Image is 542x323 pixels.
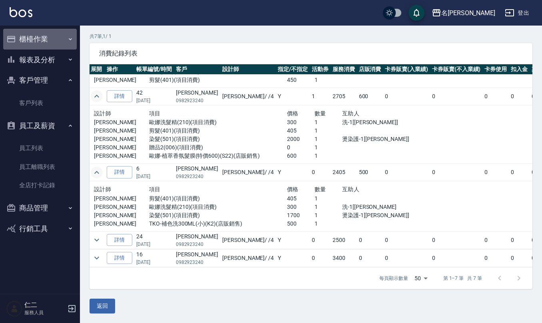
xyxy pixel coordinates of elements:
[149,152,287,160] p: 歐娜-植萃香氛髮膜(特價600)(S22)(店販銷售)
[149,110,161,117] span: 項目
[331,64,357,75] th: 服務消費
[91,166,103,178] button: expand row
[10,7,32,17] img: Logo
[357,231,383,249] td: 0
[94,110,111,117] span: 設計師
[383,87,430,105] td: 0
[315,118,342,127] p: 1
[430,87,483,105] td: 0
[94,186,111,192] span: 設計師
[149,203,287,211] p: 歐娜洗髮精(210)(項目消費)
[357,87,383,105] td: 600
[220,64,276,75] th: 設計師
[94,152,149,160] p: [PERSON_NAME]
[315,211,342,220] p: 1
[276,164,310,181] td: Y
[287,110,299,117] span: 價格
[134,87,174,105] td: 42
[94,211,149,220] p: [PERSON_NAME]
[91,90,103,102] button: expand row
[3,218,77,239] button: 行銷工具
[94,143,149,152] p: [PERSON_NAME]
[3,158,77,176] a: 員工離職列表
[220,249,276,267] td: [PERSON_NAME] / /4
[149,143,287,152] p: 贈品2(006)(項目消費)
[176,97,218,104] p: 0982923240
[315,186,326,192] span: 數量
[136,259,172,266] p: [DATE]
[315,143,342,152] p: 1
[509,164,530,181] td: 0
[136,173,172,180] p: [DATE]
[315,76,342,84] p: 1
[408,5,424,21] button: save
[276,87,310,105] td: Y
[482,249,509,267] td: 0
[107,252,132,264] a: 詳情
[3,70,77,91] button: 客戶管理
[276,231,310,249] td: Y
[342,203,425,211] p: 洗-1[[PERSON_NAME]
[134,231,174,249] td: 24
[287,203,315,211] p: 300
[94,127,149,135] p: [PERSON_NAME]
[315,152,342,160] p: 1
[24,301,65,309] h5: 仁二
[430,164,483,181] td: 0
[149,127,287,135] p: 剪髮(401)(項目消費)
[107,90,132,103] a: 詳情
[315,110,326,117] span: 數量
[287,152,315,160] p: 600
[90,33,532,40] p: 共 7 筆, 1 / 1
[315,194,342,203] p: 1
[310,87,331,105] td: 1
[342,135,425,143] p: 燙染護-1[[PERSON_NAME]]
[287,220,315,228] p: 500
[342,211,425,220] p: 燙染護-1[[PERSON_NAME]]
[383,64,430,75] th: 卡券販賣(入業績)
[276,64,310,75] th: 指定/不指定
[176,173,218,180] p: 0982923240
[3,94,77,112] a: 客戶列表
[443,275,482,282] p: 第 1–7 筆 共 7 筆
[105,64,134,75] th: 操作
[3,139,77,157] a: 員工列表
[89,64,105,75] th: 展開
[342,186,359,192] span: 互助人
[174,87,220,105] td: [PERSON_NAME]
[176,259,218,266] p: 0982923240
[287,186,299,192] span: 價格
[430,231,483,249] td: 0
[134,164,174,181] td: 6
[315,127,342,135] p: 1
[149,211,287,220] p: 染髮(501)(項目消費)
[502,6,532,20] button: 登出
[379,275,408,282] p: 每頁顯示數量
[315,220,342,228] p: 1
[331,249,357,267] td: 3400
[91,234,103,246] button: expand row
[357,164,383,181] td: 500
[149,135,287,143] p: 染髮(501)(項目消費)
[220,231,276,249] td: [PERSON_NAME] / /4
[509,64,530,75] th: 扣入金
[310,249,331,267] td: 0
[331,231,357,249] td: 2500
[509,231,530,249] td: 0
[94,135,149,143] p: [PERSON_NAME]
[482,87,509,105] td: 0
[90,299,115,313] button: 返回
[3,50,77,70] button: 報表及分析
[441,8,495,18] div: 名[PERSON_NAME]
[411,268,430,289] div: 50
[482,231,509,249] td: 0
[276,249,310,267] td: Y
[287,211,315,220] p: 1700
[94,118,149,127] p: [PERSON_NAME]
[149,186,161,192] span: 項目
[136,97,172,104] p: [DATE]
[3,115,77,136] button: 員工及薪資
[357,64,383,75] th: 店販消費
[149,118,287,127] p: 歐娜洗髮精(210)(項目消費)
[383,231,430,249] td: 0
